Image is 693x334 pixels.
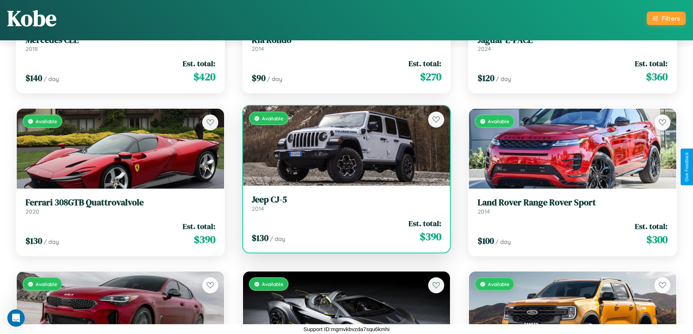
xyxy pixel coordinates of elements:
span: / day [44,75,59,83]
span: 2024 [478,45,491,52]
p: Support ID: mgmvkbvzda7squ6kmhi [303,324,390,334]
span: $ 420 [194,69,215,84]
span: Available [36,118,57,124]
span: / day [495,238,511,245]
span: Est. total: [635,221,668,232]
h3: Ferrari 308GTB Quattrovalvole [25,197,215,208]
span: 2018 [25,45,38,52]
span: / day [270,235,285,242]
span: $ 130 [252,232,268,244]
span: 2014 [252,205,264,212]
span: $ 120 [478,72,494,84]
h3: Jeep CJ-5 [252,194,442,205]
span: 2014 [252,45,264,52]
h3: Land Rover Range Rover Sport [478,197,668,208]
span: $ 390 [420,229,441,244]
span: Available [262,115,283,121]
iframe: Intercom live chat [7,309,25,327]
span: Est. total: [183,221,215,232]
span: Est. total: [409,218,441,229]
span: 2014 [478,208,490,215]
span: $ 130 [25,235,42,247]
span: Est. total: [409,58,441,69]
span: / day [496,75,511,83]
a: Ferrari 308GTB Quattrovalvole2020 [25,197,215,215]
span: $ 270 [420,69,441,84]
a: Kia Rondo2014 [252,35,442,53]
a: Land Rover Range Rover Sport2014 [478,197,668,215]
span: Available [262,281,283,287]
a: Jaguar E-PACE2024 [478,35,668,53]
span: / day [44,238,59,245]
span: Available [488,281,509,287]
span: $ 140 [25,72,42,84]
span: $ 90 [252,72,266,84]
span: / day [267,75,282,83]
span: Available [488,118,509,124]
span: Est. total: [635,58,668,69]
span: Available [36,281,57,287]
div: Give Feedback [684,152,689,182]
span: $ 300 [646,232,668,247]
span: Est. total: [183,58,215,69]
div: Filters [662,15,680,22]
a: Mercedes CLE2018 [25,35,215,53]
span: $ 100 [478,235,494,247]
span: $ 360 [646,69,668,84]
h1: Kobe [7,3,56,33]
button: Filters [647,12,686,25]
span: 2020 [25,208,39,215]
span: $ 390 [194,232,215,247]
a: Jeep CJ-52014 [252,194,442,212]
